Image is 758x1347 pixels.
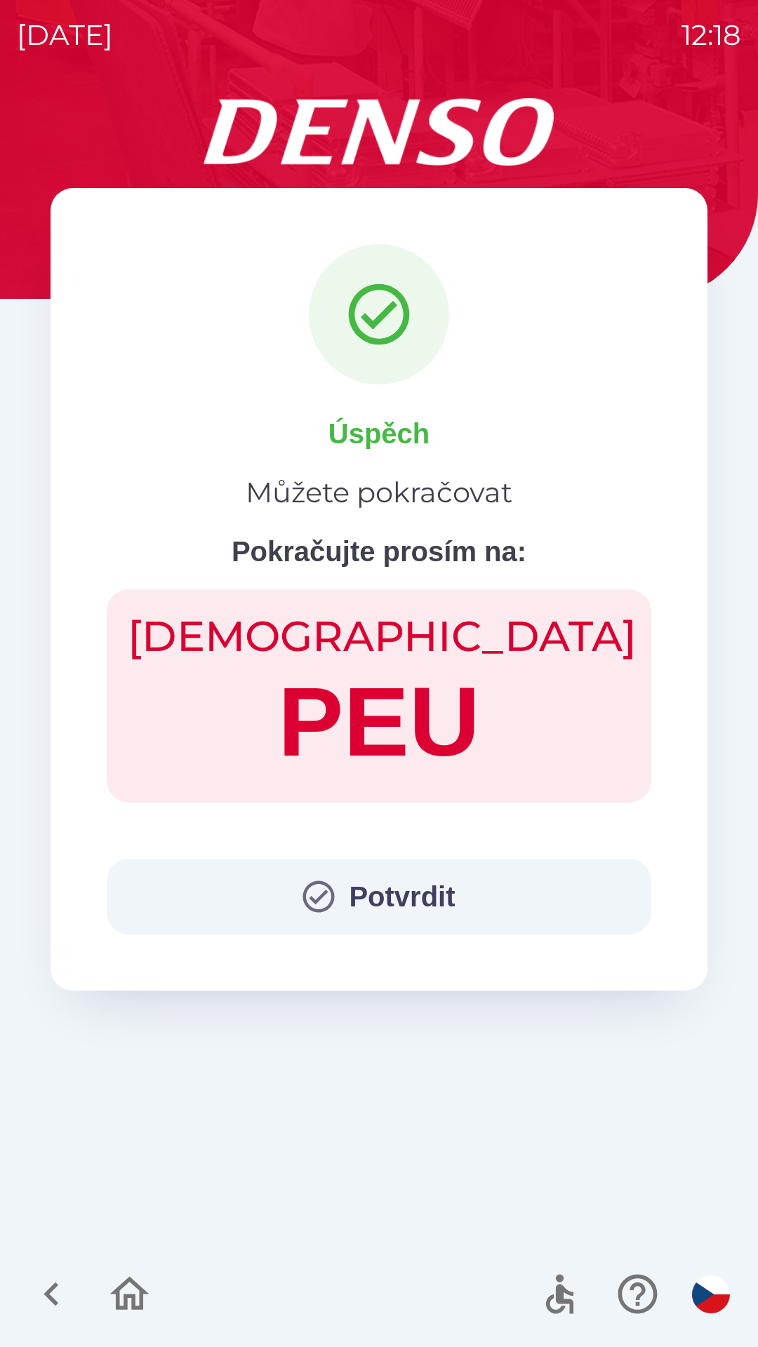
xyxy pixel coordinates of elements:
p: 12:18 [681,14,741,56]
h1: PEU [128,662,630,782]
button: Potvrdit [107,859,651,934]
p: Pokračujte prosím na: [232,530,526,572]
img: Logo [51,98,707,166]
img: cs flag [692,1275,730,1313]
p: Úspěch [328,413,430,455]
p: Můžete pokračovat [246,471,512,514]
h2: [DEMOGRAPHIC_DATA] [128,610,630,662]
p: [DATE] [17,14,113,56]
